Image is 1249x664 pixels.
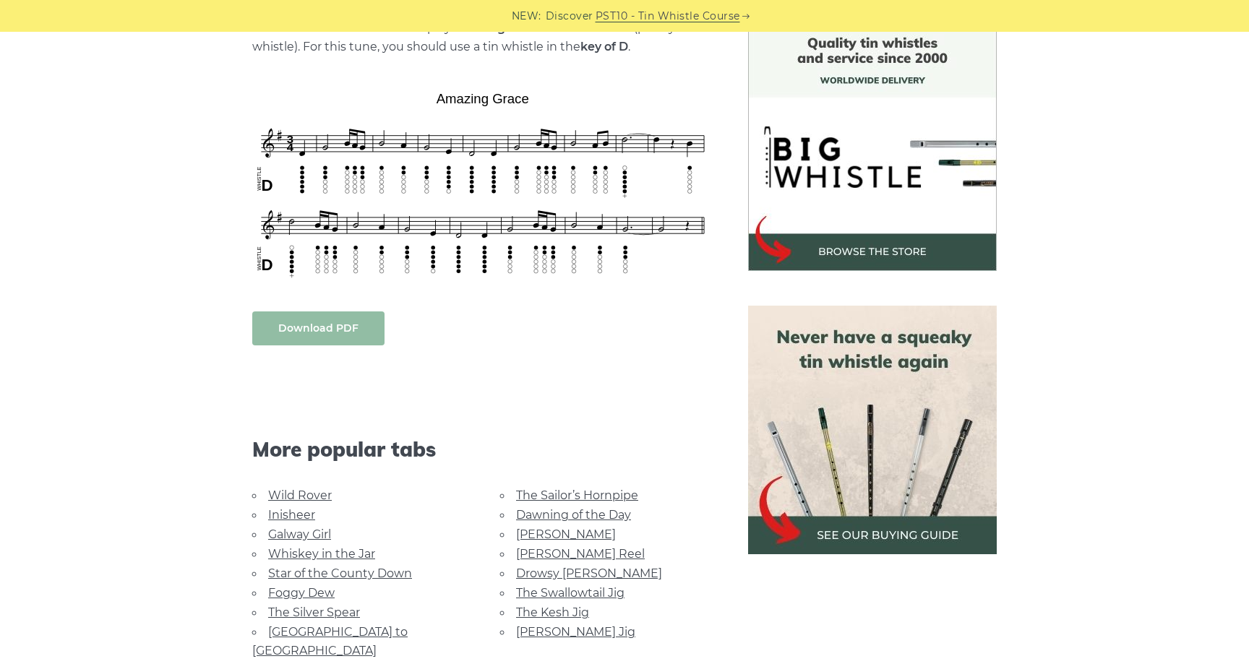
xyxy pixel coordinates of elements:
[516,586,624,600] a: The Swallowtail Jig
[516,488,638,502] a: The Sailor’s Hornpipe
[580,40,628,53] strong: key of D
[252,311,385,345] a: Download PDF
[268,566,412,580] a: Star of the County Down
[516,527,616,541] a: [PERSON_NAME]
[596,8,740,25] a: PST10 - Tin Whistle Course
[252,86,713,282] img: Amazing Grace Tin Whistle Tab & Sheet Music
[748,306,997,554] img: tin whistle buying guide
[748,22,997,271] img: BigWhistle Tin Whistle Store
[252,437,713,462] span: More popular tabs
[516,566,662,580] a: Drowsy [PERSON_NAME]
[252,19,713,56] p: Sheet music notes and tab to play on a tin whistle (penny whistle). For this tune, you should use...
[546,8,593,25] span: Discover
[268,605,360,619] a: The Silver Spear
[268,586,335,600] a: Foggy Dew
[268,508,315,522] a: Inisheer
[516,547,645,561] a: [PERSON_NAME] Reel
[252,625,408,657] a: [GEOGRAPHIC_DATA] to [GEOGRAPHIC_DATA]
[516,605,589,619] a: The Kesh Jig
[516,625,635,639] a: [PERSON_NAME] Jig
[512,8,541,25] span: NEW:
[268,547,375,561] a: Whiskey in the Jar
[516,508,631,522] a: Dawning of the Day
[268,527,331,541] a: Galway Girl
[268,488,332,502] a: Wild Rover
